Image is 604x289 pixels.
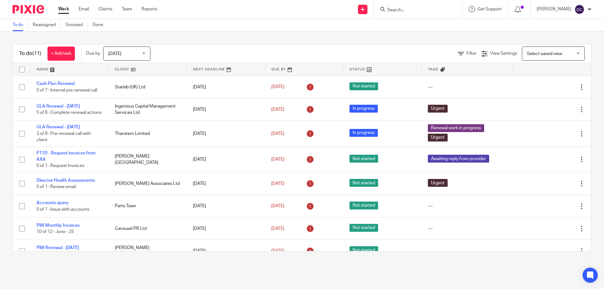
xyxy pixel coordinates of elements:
[271,157,284,162] span: [DATE]
[428,134,448,142] span: Urgent
[65,19,88,31] a: Snoozed
[350,179,378,187] span: Not started
[350,246,378,254] span: Not started
[187,147,265,172] td: [DATE]
[36,223,80,228] a: PMI Monthly Invoices
[32,51,41,56] span: (11)
[36,164,84,168] span: 0 of 1 · Request Invoices
[109,98,187,120] td: Ingenious Capital Management Services Ltd
[142,6,157,12] a: Reports
[350,105,378,113] span: In progress
[36,88,97,92] span: 0 of 7 · Internal pre-renewal call
[387,8,443,13] input: Search
[350,202,378,209] span: Not started
[490,51,517,56] span: View Settings
[271,204,284,208] span: [DATE]
[187,173,265,195] td: [DATE]
[48,47,75,61] a: + Add task
[428,84,507,90] div: ---
[33,19,61,31] a: Reassigned
[108,52,121,56] span: [DATE]
[36,81,75,86] a: Cash Plan Renewal
[428,105,448,113] span: Urgent
[428,248,507,254] div: ---
[187,217,265,240] td: [DATE]
[428,179,448,187] span: Urgent
[187,76,265,98] td: [DATE]
[271,131,284,136] span: [DATE]
[350,224,378,232] span: Not started
[574,4,584,14] img: svg%3E
[271,249,284,253] span: [DATE]
[187,98,265,120] td: [DATE]
[36,104,80,108] a: GLA Renewal - [DATE]
[58,6,69,12] a: Work
[187,195,265,217] td: [DATE]
[36,246,79,250] a: PMI Renewal - [DATE]
[187,121,265,147] td: [DATE]
[36,207,89,212] span: 0 of 1 · Issue with accounts
[478,7,502,11] span: Get Support
[428,225,507,232] div: ---
[36,178,95,183] a: Director Health Assessments
[187,240,265,262] td: [DATE]
[428,155,489,163] span: Awaiting reply from provider
[109,121,187,147] td: Tharstern Limited
[98,6,112,12] a: Clients
[467,51,477,56] span: Filter
[79,6,89,12] a: Email
[36,110,102,115] span: 5 of 8 · Complete renewal actions
[13,5,44,14] img: Pixie
[109,147,187,172] td: [PERSON_NAME][GEOGRAPHIC_DATA]
[36,151,96,162] a: P11D - Request invoices from AXA
[537,6,571,12] p: [PERSON_NAME]
[92,19,108,31] a: Done
[271,226,284,231] span: [DATE]
[350,129,378,137] span: In progress
[428,124,484,132] span: Renewal work in progress
[271,181,284,186] span: [DATE]
[350,155,378,163] span: Not started
[109,240,187,262] td: [PERSON_NAME][GEOGRAPHIC_DATA]
[109,173,187,195] td: [PERSON_NAME] Associates Ltd
[428,68,439,71] span: Tags
[36,185,76,189] span: 0 of 1 · Review email
[36,125,80,129] a: GLA Renewal - [DATE]
[271,85,284,89] span: [DATE]
[109,76,187,98] td: Starlab (UK) Ltd
[109,217,187,240] td: Carousel PR Ltd
[36,230,74,234] span: 10 of 12 · June - 25
[527,52,562,56] span: Select saved view
[13,19,28,31] a: To do
[271,107,284,112] span: [DATE]
[122,6,132,12] a: Team
[428,203,507,209] div: ---
[350,82,378,90] span: Not started
[109,195,187,217] td: Parts Town
[36,201,69,205] a: Accounts query
[36,131,91,142] span: 3 of 8 · Pre-renewal call with client
[86,50,100,57] p: Due by
[19,50,41,57] h1: To do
